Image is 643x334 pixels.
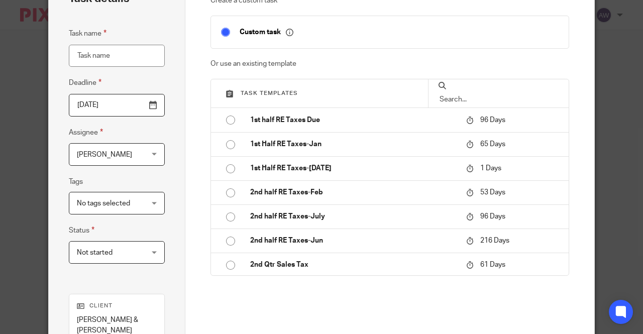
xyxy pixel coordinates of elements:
span: 1 Days [480,165,501,172]
label: Deadline [69,77,101,88]
span: 53 Days [480,189,505,196]
p: 2nd half RE Taxes-July [250,211,457,221]
label: Status [69,225,94,236]
input: Search... [439,94,559,105]
p: Client [77,302,157,310]
span: Task templates [241,90,298,96]
label: Tags [69,177,83,187]
p: 2nd half RE Taxes-Feb [250,187,457,197]
span: 96 Days [480,117,505,124]
span: 61 Days [480,261,505,268]
p: 1st Half RE Taxes-Jan [250,139,457,149]
span: 65 Days [480,141,505,148]
span: Not started [77,249,113,256]
label: Task name [69,28,106,39]
label: Assignee [69,127,103,138]
span: [PERSON_NAME] [77,151,132,158]
p: 2nd Qtr Sales Tax [250,260,457,270]
span: 216 Days [480,237,509,244]
p: 2nd half RE Taxes-Jun [250,236,457,246]
input: Task name [69,45,165,67]
input: Pick a date [69,94,165,117]
p: 1st half RE Taxes Due [250,115,457,125]
p: 1st Half RE Taxes-[DATE] [250,163,457,173]
p: Or use an existing template [210,59,570,69]
span: 96 Days [480,213,505,220]
span: No tags selected [77,200,130,207]
p: Custom task [240,28,293,37]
